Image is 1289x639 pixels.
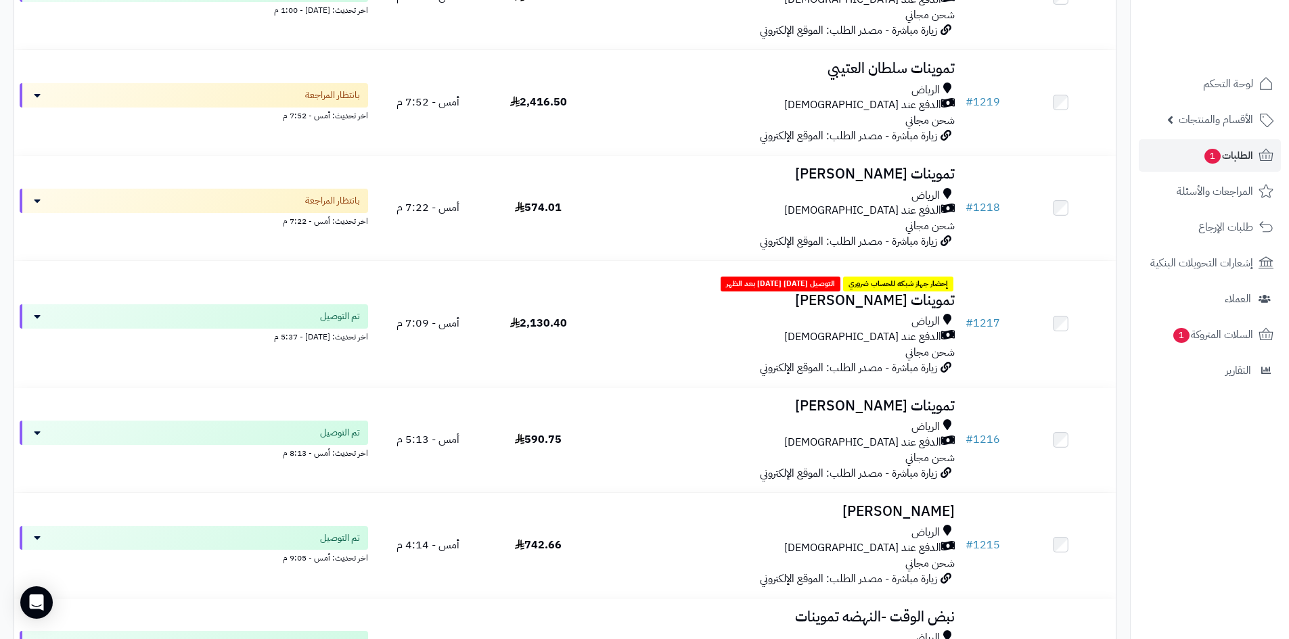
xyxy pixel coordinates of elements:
span: زيارة مباشرة - مصدر الطلب: الموقع الإلكتروني [760,360,937,376]
span: إحضار جهاز شبكه للحساب ضروري [843,277,953,291]
span: 590.75 [515,431,562,448]
span: تم التوصيل [320,531,360,545]
a: الطلبات1 [1139,139,1281,172]
div: اخر تحديث: أمس - 7:52 م [20,108,368,122]
span: الدفع عند [DEMOGRAPHIC_DATA] [784,329,941,345]
span: # [966,315,973,331]
a: العملاء [1139,283,1281,315]
img: logo-2.png [1197,38,1276,66]
span: أمس - 7:09 م [397,315,459,331]
a: السلات المتروكة1 [1139,318,1281,351]
span: بانتظار المراجعة [305,194,360,208]
span: 2,416.50 [510,94,567,110]
span: 1 [1173,328,1190,343]
a: #1219 [966,94,1000,110]
span: 742.66 [515,537,562,553]
span: الرياض [911,525,940,540]
span: أمس - 7:52 م [397,94,459,110]
div: اخر تحديث: أمس - 8:13 م [20,445,368,459]
h3: تموينات سلطان العتيبي [599,61,955,76]
span: # [966,537,973,553]
span: تم التوصيل [320,426,360,440]
span: زيارة مباشرة - مصدر الطلب: الموقع الإلكتروني [760,571,937,587]
h3: تموينات [PERSON_NAME] [599,293,955,308]
h3: تموينات [PERSON_NAME] [599,166,955,182]
a: طلبات الإرجاع [1139,211,1281,243]
span: الدفع عند [DEMOGRAPHIC_DATA] [784,435,941,450]
div: اخر تحديث: [DATE] - 5:37 م [20,329,368,343]
span: 1 [1204,149,1221,164]
span: أمس - 5:13 م [397,431,459,448]
span: شحن مجاني [905,218,955,234]
span: الرياض [911,188,940,204]
span: بانتظار المراجعة [305,89,360,102]
span: شحن مجاني [905,450,955,466]
span: السلات المتروكة [1172,325,1253,344]
span: زيارة مباشرة - مصدر الطلب: الموقع الإلكتروني [760,465,937,481]
span: شحن مجاني [905,555,955,571]
span: المراجعات والأسئلة [1177,182,1253,201]
span: العملاء [1225,289,1251,308]
span: # [966,94,973,110]
div: اخر تحديث: أمس - 7:22 م [20,213,368,227]
span: التوصيل [DATE] [DATE] بعد الظهر [721,277,840,291]
span: لوحة التحكم [1203,74,1253,93]
span: الطلبات [1203,146,1253,165]
span: طلبات الإرجاع [1198,218,1253,237]
a: #1216 [966,431,1000,448]
h3: [PERSON_NAME] [599,504,955,519]
span: تم التوصيل [320,310,360,323]
h3: نبض الوقت -النهضه تموينات [599,609,955,625]
span: الدفع عند [DEMOGRAPHIC_DATA] [784,540,941,556]
span: الرياض [911,82,940,98]
span: # [966,199,973,216]
span: زيارة مباشرة - مصدر الطلب: الموقع الإلكتروني [760,22,937,39]
span: شحن مجاني [905,7,955,23]
span: 2,130.40 [510,315,567,331]
span: الرياض [911,314,940,329]
a: التقارير [1139,354,1281,387]
a: المراجعات والأسئلة [1139,175,1281,208]
span: إشعارات التحويلات البنكية [1150,254,1253,273]
div: Open Intercom Messenger [20,586,53,619]
a: إشعارات التحويلات البنكية [1139,247,1281,279]
span: شحن مجاني [905,112,955,128]
span: 574.01 [515,199,562,216]
span: الدفع عند [DEMOGRAPHIC_DATA] [784,203,941,218]
span: زيارة مباشرة - مصدر الطلب: الموقع الإلكتروني [760,128,937,144]
span: أمس - 7:22 م [397,199,459,216]
a: #1215 [966,537,1000,553]
div: اخر تحديث: [DATE] - 1:00 م [20,2,368,16]
span: الرياض [911,419,940,435]
span: أمس - 4:14 م [397,537,459,553]
div: اخر تحديث: أمس - 9:05 م [20,550,368,564]
span: زيارة مباشرة - مصدر الطلب: الموقع الإلكتروني [760,233,937,250]
span: شحن مجاني [905,344,955,360]
span: # [966,431,973,448]
h3: تموينات [PERSON_NAME] [599,398,955,414]
a: #1217 [966,315,1000,331]
span: التقارير [1225,361,1251,380]
a: لوحة التحكم [1139,68,1281,100]
a: #1218 [966,199,1000,216]
span: الدفع عند [DEMOGRAPHIC_DATA] [784,97,941,113]
span: الأقسام والمنتجات [1179,110,1253,129]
